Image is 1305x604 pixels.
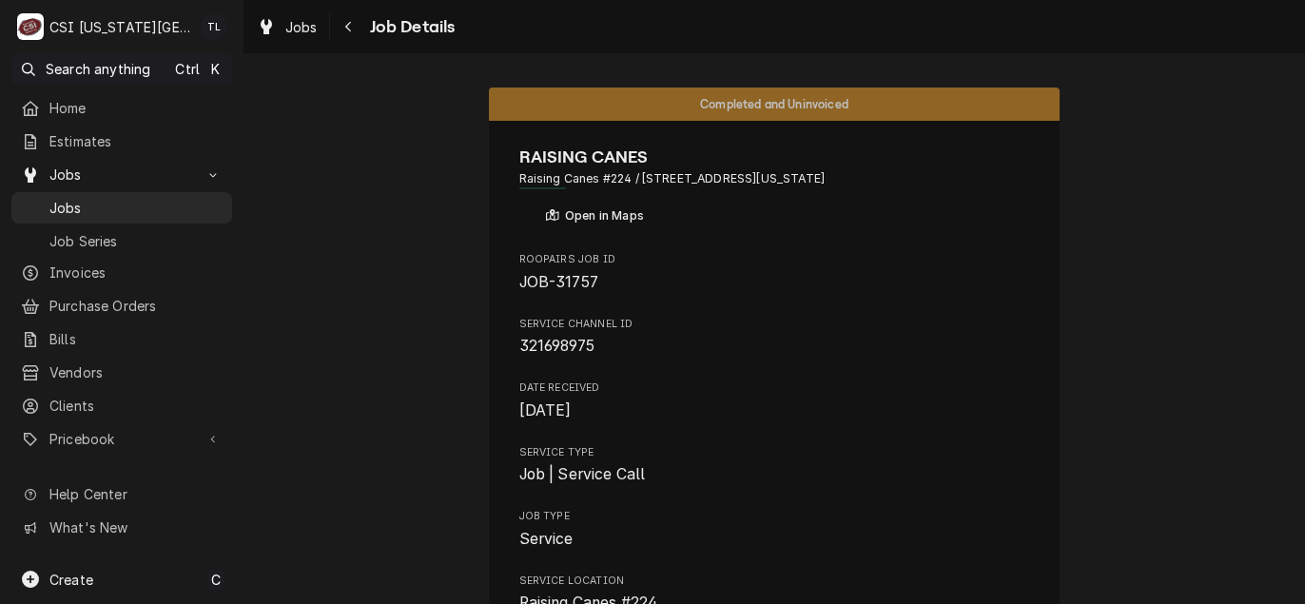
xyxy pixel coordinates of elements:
div: Job Type [519,509,1030,550]
span: Search anything [46,59,150,79]
div: Date Received [519,380,1030,421]
span: Job Details [364,14,456,40]
span: Service Type [519,445,1030,460]
span: Date Received [519,380,1030,396]
span: C [211,570,221,590]
span: Job Type [519,509,1030,524]
span: Completed and Uninvoiced [700,98,848,110]
span: Estimates [49,131,223,151]
span: Roopairs Job ID [519,271,1030,294]
a: Purchase Orders [11,290,232,321]
span: Invoices [49,263,223,283]
span: Name [519,145,1030,170]
button: Search anythingCtrlK [11,53,232,85]
a: Go to What's New [11,512,232,543]
span: Help Center [49,484,221,504]
span: Home [49,98,223,118]
span: Job Type [519,528,1030,551]
span: K [211,59,220,79]
div: Torey Lopez's Avatar [201,13,227,40]
span: Bills [49,329,223,349]
a: Jobs [249,11,325,43]
span: Date Received [519,399,1030,422]
a: Vendors [11,357,232,388]
a: Clients [11,390,232,421]
span: Jobs [49,165,194,185]
span: Address [519,170,1030,187]
div: TL [201,13,227,40]
a: Estimates [11,126,232,157]
button: Open in Maps [519,203,672,229]
span: JOB-31757 [519,273,598,291]
div: CSI [US_STATE][GEOGRAPHIC_DATA] [49,17,190,37]
div: Client Information [519,145,1030,229]
div: Roopairs Job ID [519,252,1030,293]
span: Pricebook [49,429,194,449]
span: Jobs [285,17,318,37]
button: Navigate back [334,11,364,42]
div: Service Channel ID [519,317,1030,358]
a: Go to Jobs [11,159,232,190]
span: Job | Service Call [519,465,646,483]
a: Invoices [11,257,232,288]
a: Jobs [11,192,232,224]
span: Roopairs Job ID [519,252,1030,267]
a: Home [11,92,232,124]
span: Clients [49,396,223,416]
span: Vendors [49,362,223,382]
span: What's New [49,517,221,537]
a: Bills [11,323,232,355]
a: Job Series [11,225,232,257]
span: Job Series [49,231,223,251]
span: [DATE] [519,401,572,419]
a: Go to Help Center [11,478,232,510]
span: Service Location [519,574,1030,589]
span: Jobs [49,198,223,218]
div: C [17,13,44,40]
div: Service Type [519,445,1030,486]
span: Service Channel ID [519,317,1030,332]
span: Create [49,572,93,588]
span: 321698975 [519,337,594,355]
span: Purchase Orders [49,296,223,316]
a: Go to Pricebook [11,423,232,455]
span: Service Channel ID [519,335,1030,358]
div: Status [489,88,1060,121]
span: Ctrl [175,59,200,79]
span: Service Type [519,463,1030,486]
div: CSI Kansas City's Avatar [17,13,44,40]
span: Service [519,530,574,548]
